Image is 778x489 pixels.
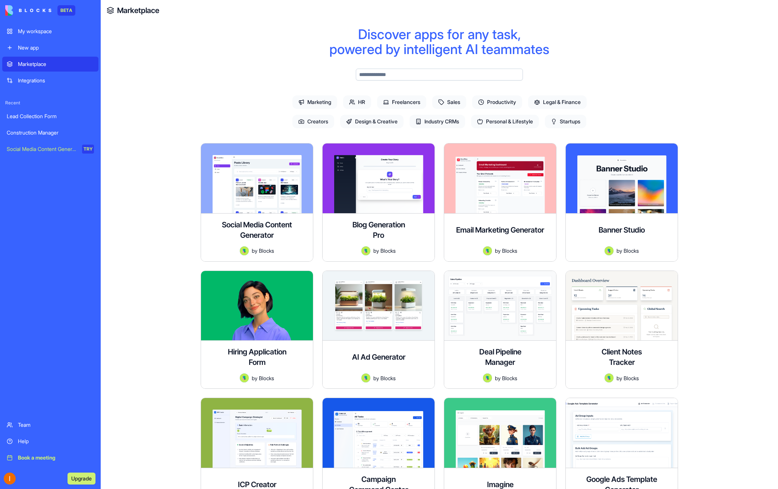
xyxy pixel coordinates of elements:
[2,450,98,465] a: Book a meeting
[565,271,678,389] a: Client Notes TrackerAvatarbyBlocks
[2,434,98,449] a: Help
[624,247,639,255] span: Blocks
[18,60,94,68] div: Marketplace
[502,374,517,382] span: Blocks
[2,24,98,39] a: My workspace
[207,220,307,240] h4: Social Media Content Generator
[240,246,249,255] img: Avatar
[545,115,586,128] span: Startups
[292,115,334,128] span: Creators
[410,115,465,128] span: Industry CRMs
[18,28,94,35] div: My workspace
[252,247,257,255] span: by
[2,142,98,157] a: Social Media Content GeneratorTRY
[361,246,370,255] img: Avatar
[2,125,98,140] a: Construction Manager
[483,246,492,255] img: Avatar
[227,347,287,367] h4: Hiring Application Form
[18,44,94,51] div: New app
[2,100,98,106] span: Recent
[18,438,94,445] div: Help
[495,374,501,382] span: by
[201,143,313,262] a: Social Media Content GeneratorAvatarbyBlocks
[592,347,652,367] h4: Client Notes Tracker
[7,129,94,136] div: Construction Manager
[483,373,492,382] img: Avatar
[361,373,370,382] img: Avatar
[292,95,337,109] span: Marketing
[18,421,94,429] div: Team
[444,143,556,262] a: Email Marketing GeneratorAvatarbyBlocks
[18,454,94,461] div: Book a meeting
[4,473,16,485] img: ACg8ocJjRr_lX_gjJ66ofxXrpCo7uNiZTt8XcpyKgwwl8YU-E5VaaQ=s96-c
[352,352,405,362] h4: AI Ad Generator
[599,225,645,235] h4: Banner Studio
[5,5,75,16] a: BETA
[201,271,313,389] a: Hiring Application FormAvatarbyBlocks
[432,95,466,109] span: Sales
[444,271,556,389] a: Deal Pipeline ManagerAvatarbyBlocks
[322,143,435,262] a: Blog Generation ProAvatarbyBlocks
[259,247,274,255] span: Blocks
[2,109,98,124] a: Lead Collection Form
[605,373,614,382] img: Avatar
[377,95,426,109] span: Freelancers
[2,417,98,432] a: Team
[380,374,396,382] span: Blocks
[373,247,379,255] span: by
[322,271,435,389] a: AI Ad GeneratorAvatarbyBlocks
[617,374,622,382] span: by
[349,220,408,240] h4: Blog Generation Pro
[18,77,94,84] div: Integrations
[240,373,249,382] img: Avatar
[502,247,517,255] span: Blocks
[7,145,77,153] div: Social Media Content Generator
[617,247,622,255] span: by
[470,347,530,367] h4: Deal Pipeline Manager
[68,474,95,482] a: Upgrade
[2,40,98,55] a: New app
[82,145,94,154] div: TRY
[565,143,678,262] a: Banner StudioAvatarbyBlocks
[380,247,396,255] span: Blocks
[7,113,94,120] div: Lead Collection Form
[605,246,614,255] img: Avatar
[472,95,522,109] span: Productivity
[624,374,639,382] span: Blocks
[117,5,159,16] a: Marketplace
[343,95,371,109] span: HR
[259,374,274,382] span: Blocks
[2,57,98,72] a: Marketplace
[471,115,539,128] span: Personal & Lifestyle
[495,247,501,255] span: by
[2,73,98,88] a: Integrations
[340,115,404,128] span: Design & Creative
[373,374,379,382] span: by
[528,95,587,109] span: Legal & Finance
[125,27,754,57] div: Discover apps for any task, powered by intelligent AI teammates
[68,473,95,485] button: Upgrade
[57,5,75,16] div: BETA
[252,374,257,382] span: by
[456,225,544,235] h4: Email Marketing Generator
[5,5,51,16] img: logo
